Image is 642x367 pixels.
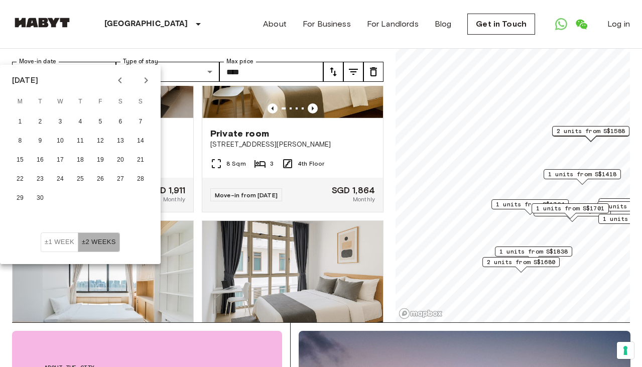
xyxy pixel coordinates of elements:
span: Sunday [132,92,150,112]
button: Next month [138,72,155,89]
span: 8 Sqm [226,159,246,168]
button: 6 [111,113,130,131]
div: Map marker [491,199,569,215]
button: 16 [31,151,49,169]
span: Monday [11,92,29,112]
button: 7 [132,113,150,131]
span: 3 [270,159,274,168]
button: 4 [71,113,89,131]
a: About [263,18,287,30]
button: 23 [31,170,49,188]
button: 30 [31,189,49,207]
div: [DATE] [12,74,38,86]
a: Blog [435,18,452,30]
a: Get in Touch [467,14,535,35]
button: 24 [51,170,69,188]
button: 2 [31,113,49,131]
button: 26 [91,170,109,188]
img: Habyt [12,18,72,28]
a: For Business [303,18,351,30]
button: 13 [111,132,130,150]
div: Map marker [532,203,609,219]
button: 29 [11,189,29,207]
span: Private room [210,128,269,140]
button: 20 [111,151,130,169]
a: Mapbox logo [399,308,443,319]
button: 1 [11,113,29,131]
span: 2 units from S$1588 [557,127,625,136]
button: Previous month [111,72,129,89]
button: tune [323,62,343,82]
div: Map marker [552,126,629,142]
button: 12 [91,132,109,150]
span: Saturday [111,92,130,112]
button: 18 [71,151,89,169]
span: Move-in from [DATE] [215,191,278,199]
button: 28 [132,170,150,188]
canvas: Map [396,4,630,322]
button: 19 [91,151,109,169]
a: Log in [607,18,630,30]
div: Map marker [482,257,560,273]
span: Friday [91,92,109,112]
span: SGD 1,864 [332,186,375,195]
img: Marketing picture of unit SG-01-001-023-04 [202,221,383,341]
label: Move-in date [19,57,56,66]
button: 14 [132,132,150,150]
button: Your consent preferences for tracking technologies [617,342,634,359]
button: 17 [51,151,69,169]
span: [STREET_ADDRESS][PERSON_NAME] [210,140,375,150]
span: 1 units from S$1701 [536,204,604,213]
span: 2 units from S$1680 [487,258,555,267]
button: 9 [31,132,49,150]
button: 27 [111,170,130,188]
span: Wednesday [51,92,69,112]
span: Monthly [163,195,185,204]
p: [GEOGRAPHIC_DATA] [104,18,188,30]
button: 21 [132,151,150,169]
span: Thursday [71,92,89,112]
span: SGD 1,911 [148,186,185,195]
button: 22 [11,170,29,188]
button: tune [343,62,363,82]
span: 1 units from S$1764 [496,200,564,209]
button: ±2 weeks [78,232,120,252]
button: tune [363,62,383,82]
div: Map marker [544,169,621,185]
div: Map marker [495,247,572,262]
a: Open WhatsApp [551,14,571,34]
img: Marketing picture of unit SG-01-108-001-005 [13,221,193,341]
button: 25 [71,170,89,188]
label: Type of stay [123,57,158,66]
span: 4th Floor [298,159,324,168]
button: 8 [11,132,29,150]
button: 10 [51,132,69,150]
button: 15 [11,151,29,169]
span: Monthly [353,195,375,204]
div: Move In Flexibility [41,232,120,252]
a: Open WeChat [571,14,591,34]
span: Tuesday [31,92,49,112]
button: Previous image [268,103,278,113]
button: Previous image [308,103,318,113]
button: 3 [51,113,69,131]
label: Max price [226,57,253,66]
span: 1 units from S$1418 [548,170,616,179]
button: ±1 week [41,232,78,252]
button: 5 [91,113,109,131]
a: For Landlords [367,18,419,30]
button: 11 [71,132,89,150]
span: 1 units from S$1838 [499,247,568,256]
